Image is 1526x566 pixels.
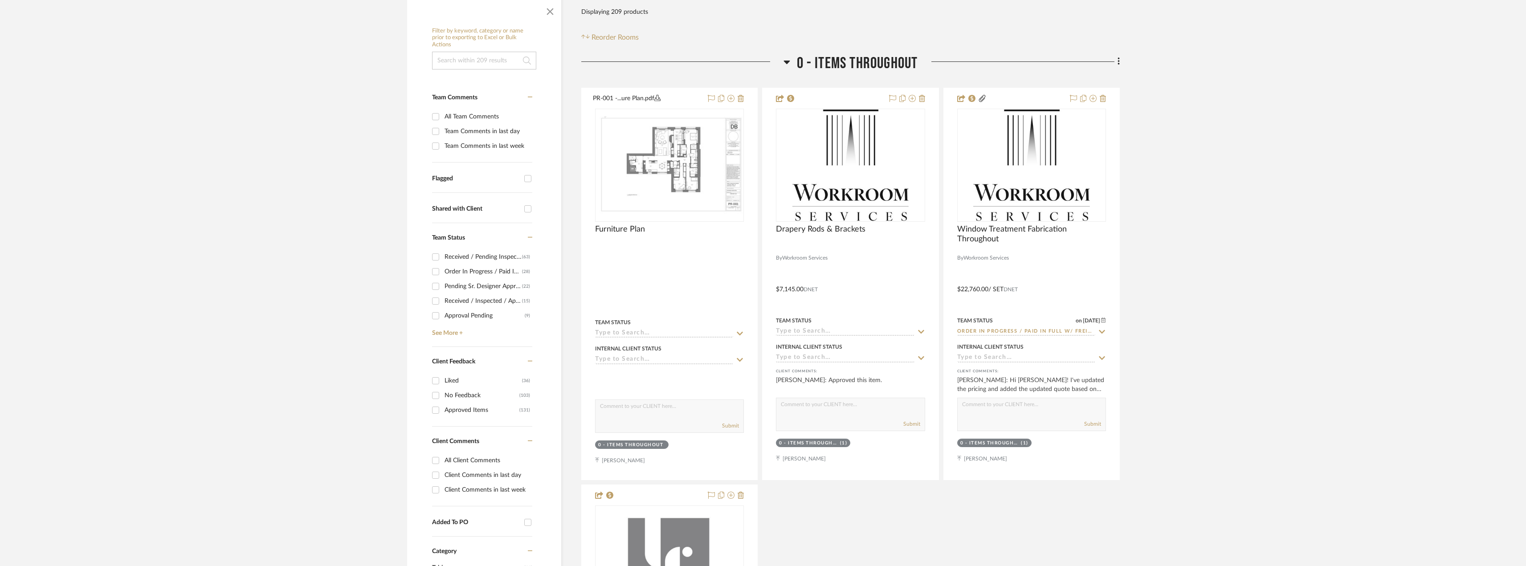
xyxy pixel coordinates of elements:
div: Team Status [957,317,993,325]
button: PR-001 -...ure Plan.pdf [593,94,702,104]
div: 0 - Items Throughout [960,440,1019,447]
div: (63) [522,250,530,264]
div: Received / Pending Inspection [445,250,522,264]
span: By [776,254,782,262]
div: Approved Items [445,403,519,417]
div: Shared with Client [432,205,520,213]
div: Pending Sr. Designer Approval [445,279,522,293]
span: Client Feedback [432,358,475,365]
div: All Team Comments [445,110,530,124]
div: Team Status [776,317,812,325]
div: [PERSON_NAME]: Hi [PERSON_NAME]! I've updated the pricing and added the updated quote based on yo... [957,376,1106,394]
span: Team Comments [432,94,477,101]
div: 0 [776,109,924,221]
div: No Feedback [445,388,519,403]
span: Reorder Rooms [592,32,639,43]
span: Drapery Rods & Brackets [776,224,865,234]
div: Internal Client Status [776,343,842,351]
span: By [957,254,963,262]
img: Window Treatment Fabrication Throughout [973,110,1090,221]
div: Internal Client Status [957,343,1024,351]
div: (15) [522,294,530,308]
button: Reorder Rooms [581,32,639,43]
div: (22) [522,279,530,293]
span: Workroom Services [782,254,828,262]
div: 0 - Items Throughout [779,440,838,447]
div: (1) [840,440,848,447]
div: Flagged [432,175,520,183]
span: Window Treatment Fabrication Throughout [957,224,1106,244]
div: [PERSON_NAME]: Approved this item. [776,376,925,394]
span: [DATE] [1082,318,1101,324]
button: Close [541,1,559,19]
div: Added To PO [432,519,520,526]
div: Displaying 209 products [581,3,648,21]
div: Team Status [595,318,631,326]
span: Furniture Plan [595,224,645,234]
div: Order In Progress / Paid In Full w/ Freight, No Balance due [445,265,522,279]
span: on [1076,318,1082,323]
div: (28) [522,265,530,279]
span: Client Comments [432,438,479,444]
input: Type to Search… [595,356,733,364]
div: Received / Inspected / Approved [445,294,522,308]
span: Category [432,548,457,555]
div: 0 - Items Throughout [598,442,663,448]
div: Liked [445,374,522,388]
div: Approval Pending [445,309,525,323]
div: Team Comments in last day [445,124,530,138]
div: Internal Client Status [595,345,661,353]
input: Type to Search… [776,354,914,362]
div: (36) [522,374,530,388]
div: 0 [958,109,1106,221]
span: 0 - Items Throughout [797,54,918,73]
div: Team Comments in last week [445,139,530,153]
button: Submit [1084,420,1101,428]
button: Submit [722,422,739,430]
input: Search within 209 results [432,52,536,69]
div: (103) [519,388,530,403]
input: Type to Search… [957,328,1095,336]
div: Client Comments in last day [445,468,530,482]
span: Workroom Services [963,254,1009,262]
div: Client Comments in last week [445,483,530,497]
div: (9) [525,309,530,323]
input: Type to Search… [957,354,1095,362]
h6: Filter by keyword, category or name prior to exporting to Excel or Bulk Actions [432,28,536,49]
a: See More + [430,323,532,337]
button: Submit [903,420,920,428]
span: Team Status [432,235,465,241]
img: Furniture Plan [596,116,743,214]
input: Type to Search… [776,328,914,336]
img: Drapery Rods & Brackets [792,110,909,221]
div: All Client Comments [445,453,530,468]
input: Type to Search… [595,330,733,338]
div: (131) [519,403,530,417]
div: (1) [1021,440,1028,447]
